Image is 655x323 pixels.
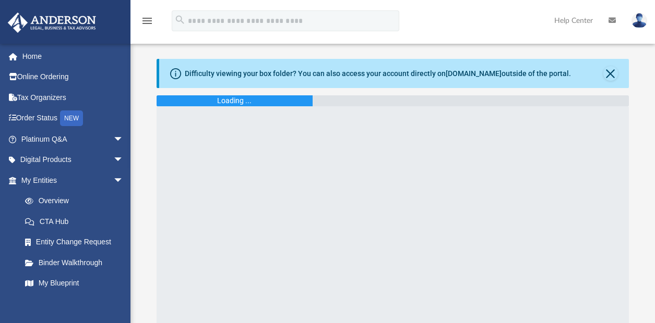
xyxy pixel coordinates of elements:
a: Digital Productsarrow_drop_down [7,150,139,170]
button: Close [603,66,618,81]
span: arrow_drop_down [113,170,134,191]
a: CTA Hub [15,211,139,232]
a: Binder Walkthrough [15,252,139,273]
img: Anderson Advisors Platinum Portal [5,13,99,33]
a: My Blueprint [15,273,134,294]
div: Loading ... [217,95,252,106]
a: menu [141,20,153,27]
a: Entity Change Request [15,232,139,253]
a: Order StatusNEW [7,108,139,129]
a: Online Ordering [7,67,139,88]
a: Tax Organizers [7,87,139,108]
img: User Pic [632,13,647,28]
span: arrow_drop_down [113,129,134,150]
a: Home [7,46,139,67]
i: menu [141,15,153,27]
a: Overview [15,191,139,212]
a: Platinum Q&Aarrow_drop_down [7,129,139,150]
a: [DOMAIN_NAME] [446,69,502,78]
div: NEW [60,110,83,126]
i: search [174,14,186,26]
span: arrow_drop_down [113,150,134,171]
div: Difficulty viewing your box folder? You can also access your account directly on outside of the p... [185,68,571,79]
a: My Entitiesarrow_drop_down [7,170,139,191]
